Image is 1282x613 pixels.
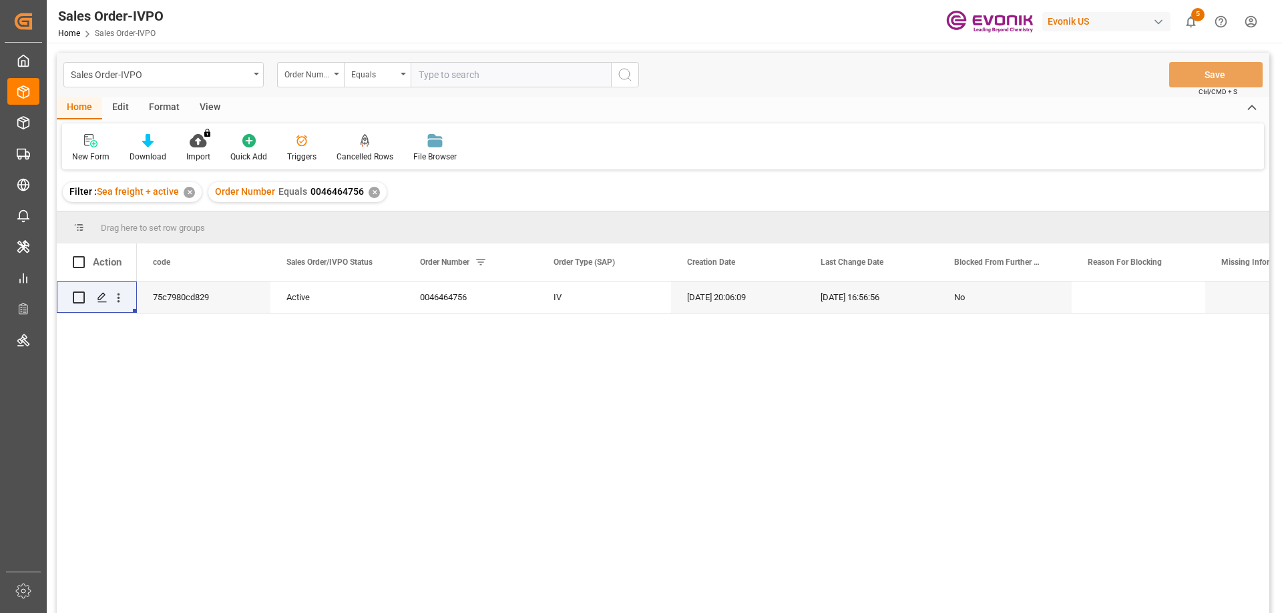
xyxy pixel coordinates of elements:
span: Order Number [420,257,469,267]
div: Sales Order-IVPO [71,65,249,82]
span: Creation Date [687,257,735,267]
button: search button [611,62,639,87]
div: Home [57,97,102,119]
div: Download [130,151,166,163]
div: 75c7980cd829 [137,281,270,313]
span: Equals [278,186,307,197]
div: Edit [102,97,139,119]
div: Sales Order-IVPO [58,6,164,26]
span: Sales Order/IVPO Status [286,257,373,267]
span: Sea freight + active [97,186,179,197]
span: 5 [1191,8,1205,21]
button: Save [1169,62,1263,87]
div: Triggers [287,151,316,163]
img: Evonik-brand-mark-Deep-Purple-RGB.jpeg_1700498283.jpeg [946,10,1033,33]
input: Type to search [411,62,611,87]
div: File Browser [413,151,457,163]
div: Equals [351,65,397,81]
button: open menu [344,62,411,87]
span: Filter : [69,186,97,197]
span: Order Type (SAP) [554,257,615,267]
div: ✕ [184,187,195,198]
div: No [954,282,1056,313]
a: Home [58,29,80,38]
span: 0046464756 [310,186,364,197]
button: open menu [277,62,344,87]
span: Drag here to set row groups [101,223,205,233]
div: IV [538,281,671,313]
div: Press SPACE to select this row. [57,281,137,314]
div: Action [93,256,122,268]
div: ✕ [369,187,380,198]
div: [DATE] 16:56:56 [805,281,938,313]
span: code [153,257,170,267]
span: Order Number [215,186,275,197]
div: [DATE] 20:06:09 [671,281,805,313]
div: Evonik US [1042,12,1170,31]
div: 0046464756 [404,281,538,313]
button: Evonik US [1042,9,1176,34]
div: Cancelled Rows [337,151,393,163]
button: Help Center [1206,7,1236,37]
div: View [190,97,230,119]
span: Reason For Blocking [1088,257,1162,267]
span: Blocked From Further Processing [954,257,1044,267]
div: Format [139,97,190,119]
span: Last Change Date [821,257,883,267]
div: Quick Add [230,151,267,163]
button: show 5 new notifications [1176,7,1206,37]
div: Order Number [284,65,330,81]
span: Ctrl/CMD + S [1199,87,1237,97]
div: Active [286,282,388,313]
button: open menu [63,62,264,87]
div: New Form [72,151,110,163]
